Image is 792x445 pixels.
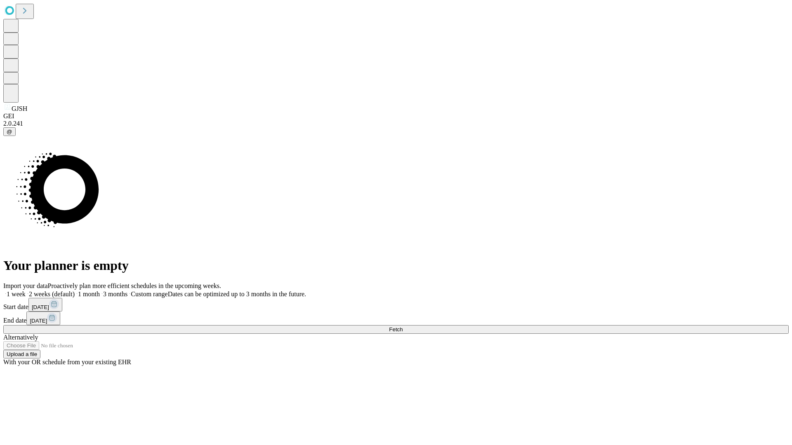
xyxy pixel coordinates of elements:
div: GEI [3,112,789,120]
span: Custom range [131,290,167,297]
span: Fetch [389,326,403,333]
div: Start date [3,298,789,311]
button: Fetch [3,325,789,334]
span: 1 week [7,290,26,297]
span: 1 month [78,290,100,297]
button: Upload a file [3,350,40,358]
span: [DATE] [30,318,47,324]
span: [DATE] [32,304,49,310]
div: End date [3,311,789,325]
span: @ [7,129,12,135]
span: Proactively plan more efficient schedules in the upcoming weeks. [48,282,221,289]
span: With your OR schedule from your existing EHR [3,358,131,365]
span: Import your data [3,282,48,289]
button: [DATE] [26,311,60,325]
span: 2 weeks (default) [29,290,75,297]
button: [DATE] [28,298,62,311]
span: GJSH [12,105,27,112]
button: @ [3,127,16,136]
h1: Your planner is empty [3,258,789,273]
span: 3 months [103,290,127,297]
div: 2.0.241 [3,120,789,127]
span: Alternatively [3,334,38,341]
span: Dates can be optimized up to 3 months in the future. [168,290,306,297]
